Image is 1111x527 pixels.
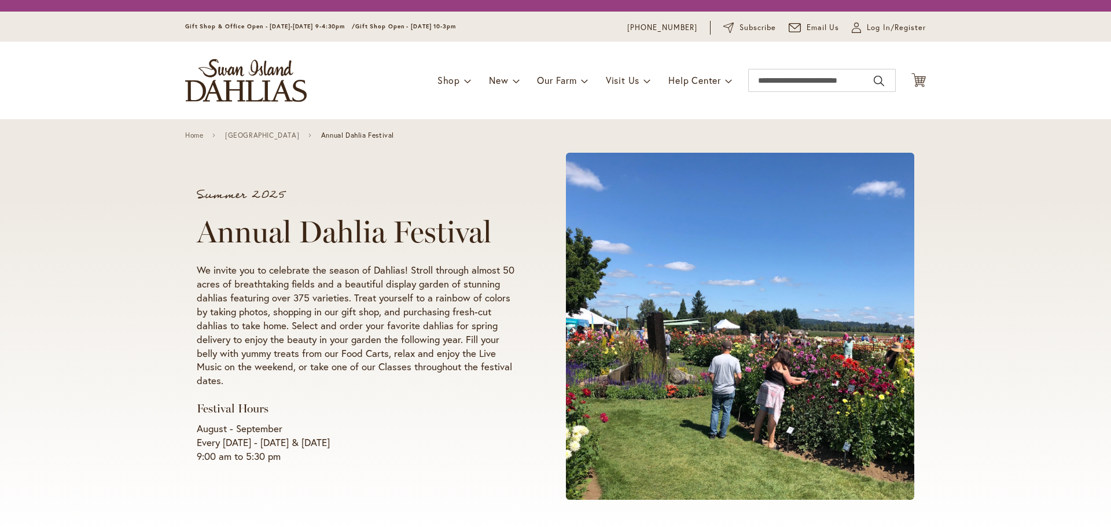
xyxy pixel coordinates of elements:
a: [GEOGRAPHIC_DATA] [225,131,299,139]
h3: Festival Hours [197,401,522,416]
a: Subscribe [723,22,776,34]
span: Email Us [807,22,840,34]
h1: Annual Dahlia Festival [197,215,522,249]
p: August - September Every [DATE] - [DATE] & [DATE] 9:00 am to 5:30 pm [197,422,522,463]
p: Summer 2025 [197,189,522,201]
span: New [489,74,508,86]
span: Annual Dahlia Festival [321,131,394,139]
span: Help Center [668,74,721,86]
a: Log In/Register [852,22,926,34]
span: Subscribe [740,22,776,34]
span: Shop [437,74,460,86]
span: Visit Us [606,74,639,86]
span: Log In/Register [867,22,926,34]
a: Email Us [789,22,840,34]
a: Home [185,131,203,139]
span: Gift Shop & Office Open - [DATE]-[DATE] 9-4:30pm / [185,23,355,30]
p: We invite you to celebrate the season of Dahlias! Stroll through almost 50 acres of breathtaking ... [197,263,522,388]
a: store logo [185,59,307,102]
a: [PHONE_NUMBER] [627,22,697,34]
span: Gift Shop Open - [DATE] 10-3pm [355,23,456,30]
button: Search [874,72,884,90]
span: Our Farm [537,74,576,86]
